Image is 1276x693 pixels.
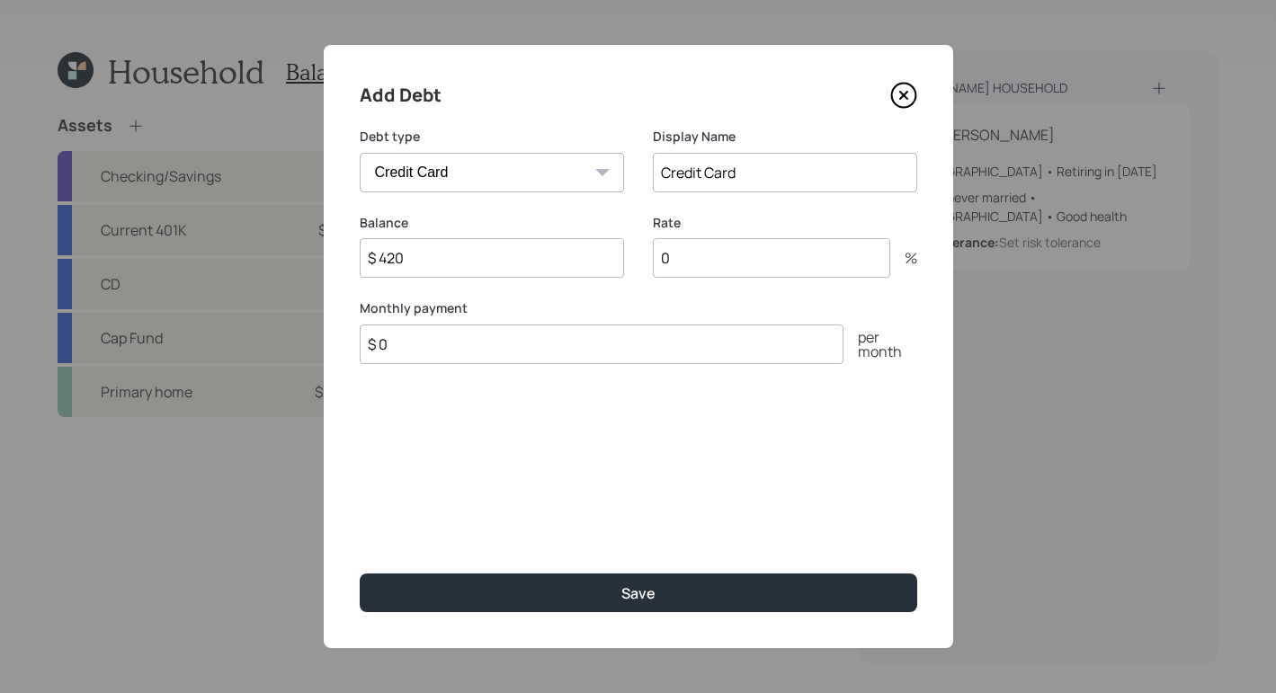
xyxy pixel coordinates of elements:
[360,81,442,110] h4: Add Debt
[360,128,624,146] label: Debt type
[360,214,624,232] label: Balance
[360,573,917,612] button: Save
[360,299,917,317] label: Monthly payment
[653,128,917,146] label: Display Name
[843,330,917,359] div: per month
[653,214,917,232] label: Rate
[890,251,917,265] div: %
[621,583,656,603] div: Save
